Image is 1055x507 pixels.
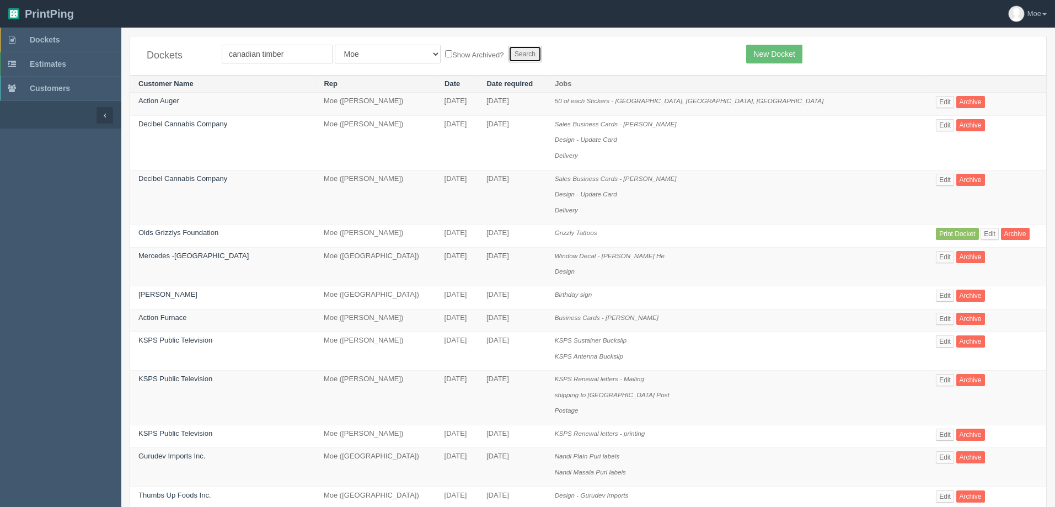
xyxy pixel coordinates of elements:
a: Archive [956,490,985,503]
a: Decibel Cannabis Company [138,120,227,128]
i: Birthday sign [555,291,592,298]
h4: Dockets [147,50,205,61]
i: Nandi Plain Puri labels [555,452,620,460]
a: Archive [956,96,985,108]
span: Customers [30,84,70,93]
td: [DATE] [436,115,478,170]
td: [DATE] [478,225,547,248]
input: Customer Name [222,45,333,63]
a: Archive [1001,228,1030,240]
i: Delivery [555,206,578,214]
td: Moe ([PERSON_NAME]) [315,170,436,225]
td: Moe ([PERSON_NAME]) [315,332,436,371]
img: avatar_default-7531ab5dedf162e01f1e0bb0964e6a185e93c5c22dfe317fb01d7f8cd2b1632c.jpg [1009,6,1024,22]
a: Archive [956,290,985,302]
a: New Docket [746,45,802,63]
td: [DATE] [436,93,478,116]
a: Rep [324,79,338,88]
td: Moe ([PERSON_NAME]) [315,371,436,425]
td: [DATE] [436,309,478,332]
a: Edit [936,451,954,463]
td: [DATE] [478,425,547,448]
td: Moe ([GEOGRAPHIC_DATA]) [315,286,436,309]
span: Dockets [30,35,60,44]
td: [DATE] [436,332,478,371]
a: Edit [936,119,954,131]
a: Archive [956,451,985,463]
a: Edit [936,251,954,263]
td: [DATE] [478,93,547,116]
i: Design - Gurudev Imports [555,492,629,499]
a: Date [445,79,460,88]
a: Olds Grizzlys Foundation [138,228,218,237]
td: [DATE] [478,448,547,487]
td: [DATE] [436,247,478,286]
a: Edit [936,290,954,302]
a: Edit [936,174,954,186]
a: Archive [956,251,985,263]
a: Edit [981,228,999,240]
a: Print Docket [936,228,978,240]
td: [DATE] [436,225,478,248]
td: [DATE] [478,332,547,371]
input: Show Archived? [445,50,452,57]
a: [PERSON_NAME] [138,290,197,298]
a: Edit [936,335,954,348]
i: Business Cards - [PERSON_NAME] [555,314,658,321]
i: Delivery [555,152,578,159]
a: Archive [956,174,985,186]
a: Archive [956,374,985,386]
th: Jobs [547,75,928,93]
a: KSPS Public Television [138,336,212,344]
td: Moe ([PERSON_NAME]) [315,309,436,332]
i: Nandi Masala Puri labels [555,468,626,476]
td: [DATE] [436,170,478,225]
a: Gurudev Imports Inc. [138,452,205,460]
td: Moe ([PERSON_NAME]) [315,425,436,448]
i: shipping to [GEOGRAPHIC_DATA] Post [555,391,670,398]
i: Design - Update Card [555,136,617,143]
td: [DATE] [478,247,547,286]
a: Customer Name [138,79,194,88]
i: Grizzly Tattoos [555,229,597,236]
td: [DATE] [436,425,478,448]
a: Decibel Cannabis Company [138,174,227,183]
a: Edit [936,490,954,503]
i: Design - Update Card [555,190,617,198]
a: KSPS Public Television [138,375,212,383]
td: [DATE] [436,448,478,487]
i: Sales Business Cards - [PERSON_NAME] [555,175,677,182]
a: Action Furnace [138,313,186,322]
span: Estimates [30,60,66,68]
a: Edit [936,374,954,386]
a: Thumbs Up Foods Inc. [138,491,211,499]
i: Window Decal - [PERSON_NAME] He [555,252,665,259]
a: Archive [956,119,985,131]
a: Action Auger [138,97,179,105]
i: KSPS Renewal letters - printing [555,430,645,437]
td: [DATE] [478,115,547,170]
a: KSPS Public Television [138,429,212,437]
a: Archive [956,335,985,348]
a: Edit [936,313,954,325]
a: Mercedes -[GEOGRAPHIC_DATA] [138,252,249,260]
td: [DATE] [436,286,478,309]
td: [DATE] [436,371,478,425]
a: Date required [486,79,533,88]
td: Moe ([GEOGRAPHIC_DATA]) [315,247,436,286]
a: Edit [936,429,954,441]
a: Archive [956,429,985,441]
td: [DATE] [478,286,547,309]
i: KSPS Antenna Buckslip [555,353,623,360]
i: Sales Business Cards - [PERSON_NAME] [555,120,677,127]
a: Edit [936,96,954,108]
i: Postage [555,407,579,414]
td: [DATE] [478,371,547,425]
input: Search [508,46,542,62]
i: Design [555,268,575,275]
i: 50 of each Stickers - [GEOGRAPHIC_DATA], [GEOGRAPHIC_DATA], [GEOGRAPHIC_DATA] [555,97,824,104]
td: Moe ([PERSON_NAME]) [315,115,436,170]
td: [DATE] [478,170,547,225]
a: Archive [956,313,985,325]
td: Moe ([PERSON_NAME]) [315,93,436,116]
